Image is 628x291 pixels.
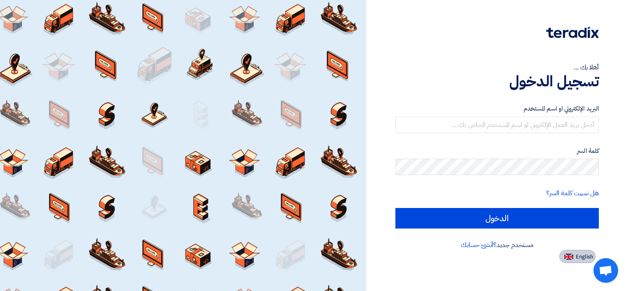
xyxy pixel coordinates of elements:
label: البريد الإلكتروني او اسم المستخدم [395,104,599,113]
img: Teradix logo [546,27,599,38]
a: هل نسيت كلمة السر؟ [546,188,599,198]
div: أهلا بك ... [395,62,599,72]
span: English [576,254,593,260]
button: English [559,250,596,263]
label: كلمة السر [395,146,599,156]
input: الدخول [395,208,599,229]
a: أنشئ حسابك [461,240,493,250]
h1: تسجيل الدخول [395,72,599,90]
input: أدخل بريد العمل الإلكتروني او اسم المستخدم الخاص بك ... [395,117,599,133]
div: Open chat [593,258,618,283]
div: مستخدم جديد؟ [395,240,599,250]
img: en-US.png [564,254,573,260]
